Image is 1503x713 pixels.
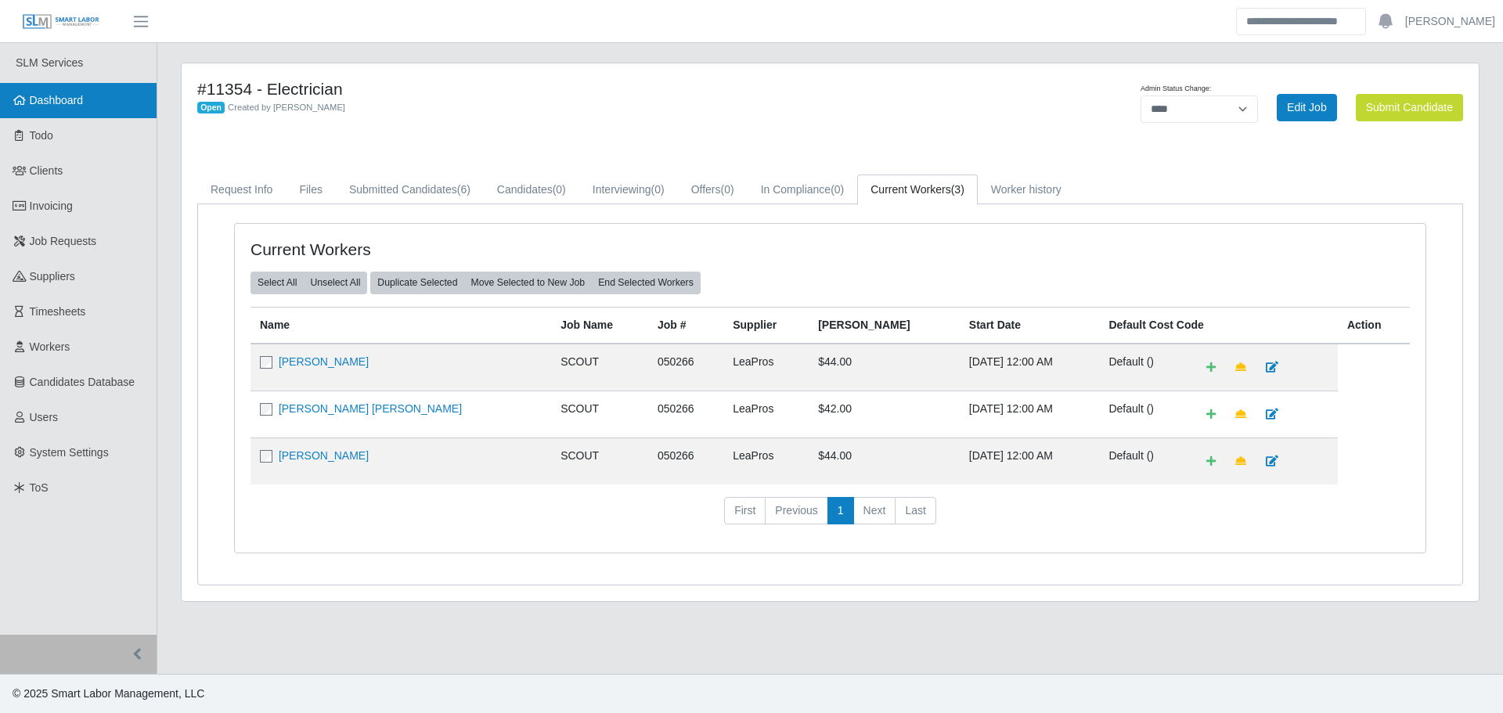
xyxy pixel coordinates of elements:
button: Unselect All [303,272,367,293]
a: Request Info [197,175,286,205]
span: Workers [30,340,70,353]
a: Make Team Lead [1225,354,1256,381]
a: Offers [678,175,748,205]
span: (3) [951,183,964,196]
a: [PERSON_NAME] [279,355,369,368]
a: Add Default Cost Code [1196,448,1226,475]
th: Default Cost Code [1099,307,1337,344]
a: Add Default Cost Code [1196,354,1226,381]
h4: Current Workers [250,239,720,259]
td: Default () [1099,391,1186,438]
span: ToS [30,481,49,494]
td: SCOUT [551,438,648,484]
a: Worker history [978,175,1075,205]
a: Files [286,175,336,205]
label: Admin Status Change: [1141,84,1211,95]
button: Duplicate Selected [370,272,464,293]
td: [DATE] 12:00 AM [960,438,1100,484]
td: [DATE] 12:00 AM [960,344,1100,391]
button: Select All [250,272,304,293]
span: Dashboard [30,94,84,106]
th: Supplier [723,307,809,344]
td: $44.00 [809,344,960,391]
a: 1 [827,497,854,525]
span: Users [30,411,59,423]
span: © 2025 Smart Labor Management, LLC [13,687,204,700]
button: Submit Candidate [1356,94,1463,121]
span: SLM Services [16,56,83,69]
span: (0) [553,183,566,196]
button: Move Selected to New Job [463,272,592,293]
a: In Compliance [748,175,858,205]
td: Default () [1099,438,1186,484]
span: Job Requests [30,235,97,247]
a: Make Team Lead [1225,448,1256,475]
div: bulk actions [250,272,367,293]
input: Search [1236,8,1366,35]
th: Start Date [960,307,1100,344]
a: [PERSON_NAME] [1405,13,1495,30]
th: Job Name [551,307,648,344]
td: $42.00 [809,391,960,438]
td: LeaPros [723,391,809,438]
td: $44.00 [809,438,960,484]
td: SCOUT [551,344,648,391]
span: Open [197,102,225,114]
span: (0) [831,183,844,196]
img: SLM Logo [22,13,100,31]
td: LeaPros [723,344,809,391]
td: 050266 [648,391,723,438]
a: Make Team Lead [1225,401,1256,428]
span: (6) [457,183,470,196]
h4: #11354 - Electrician [197,79,926,99]
span: (0) [721,183,734,196]
th: Action [1338,307,1410,344]
td: LeaPros [723,438,809,484]
td: Default () [1099,344,1186,391]
span: (0) [651,183,665,196]
a: Current Workers [857,175,978,205]
span: Clients [30,164,63,177]
a: [PERSON_NAME] [PERSON_NAME] [279,402,462,415]
a: Submitted Candidates [336,175,484,205]
a: Edit Job [1277,94,1337,121]
td: SCOUT [551,391,648,438]
span: Invoicing [30,200,73,212]
td: 050266 [648,438,723,484]
th: Job # [648,307,723,344]
span: System Settings [30,446,109,459]
th: Name [250,307,551,344]
a: Add Default Cost Code [1196,401,1226,428]
a: [PERSON_NAME] [279,449,369,462]
a: Interviewing [579,175,678,205]
td: 050266 [648,344,723,391]
span: Todo [30,129,53,142]
div: bulk actions [370,272,701,293]
span: Candidates Database [30,376,135,388]
a: Candidates [484,175,579,205]
th: [PERSON_NAME] [809,307,960,344]
span: Suppliers [30,270,75,283]
button: End Selected Workers [591,272,701,293]
span: Timesheets [30,305,86,318]
td: [DATE] 12:00 AM [960,391,1100,438]
span: Created by [PERSON_NAME] [228,103,345,112]
nav: pagination [250,497,1410,538]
